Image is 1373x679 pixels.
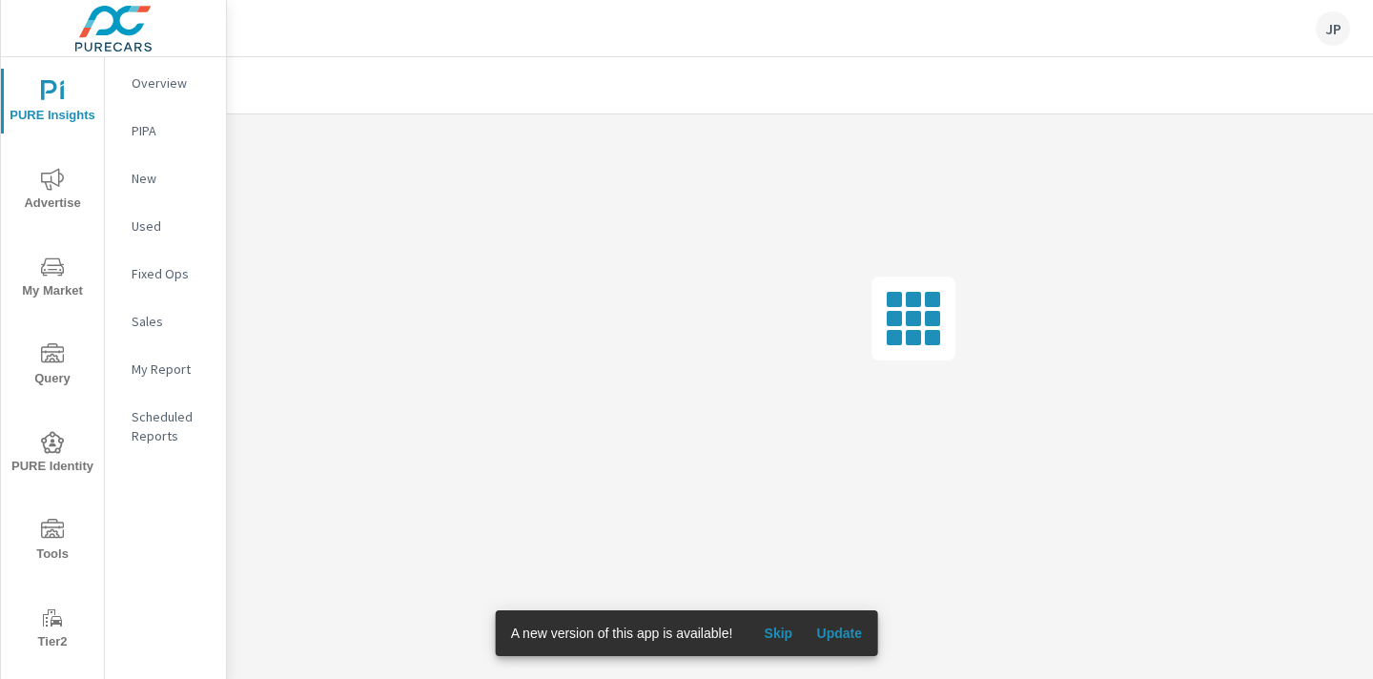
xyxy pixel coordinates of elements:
[755,625,801,642] span: Skip
[511,626,733,641] span: A new version of this app is available!
[7,80,98,127] span: PURE Insights
[132,264,211,283] p: Fixed Ops
[105,116,226,145] div: PIPA
[132,360,211,379] p: My Report
[105,307,226,336] div: Sales
[7,607,98,653] span: Tier2
[7,343,98,390] span: Query
[105,355,226,383] div: My Report
[132,312,211,331] p: Sales
[105,69,226,97] div: Overview
[7,519,98,566] span: Tools
[132,216,211,236] p: Used
[7,431,98,478] span: PURE Identity
[105,402,226,450] div: Scheduled Reports
[132,121,211,140] p: PIPA
[132,169,211,188] p: New
[816,625,862,642] span: Update
[809,618,870,648] button: Update
[105,259,226,288] div: Fixed Ops
[1316,11,1350,46] div: JP
[105,212,226,240] div: Used
[748,618,809,648] button: Skip
[7,168,98,215] span: Advertise
[132,407,211,445] p: Scheduled Reports
[132,73,211,93] p: Overview
[105,164,226,193] div: New
[7,256,98,302] span: My Market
